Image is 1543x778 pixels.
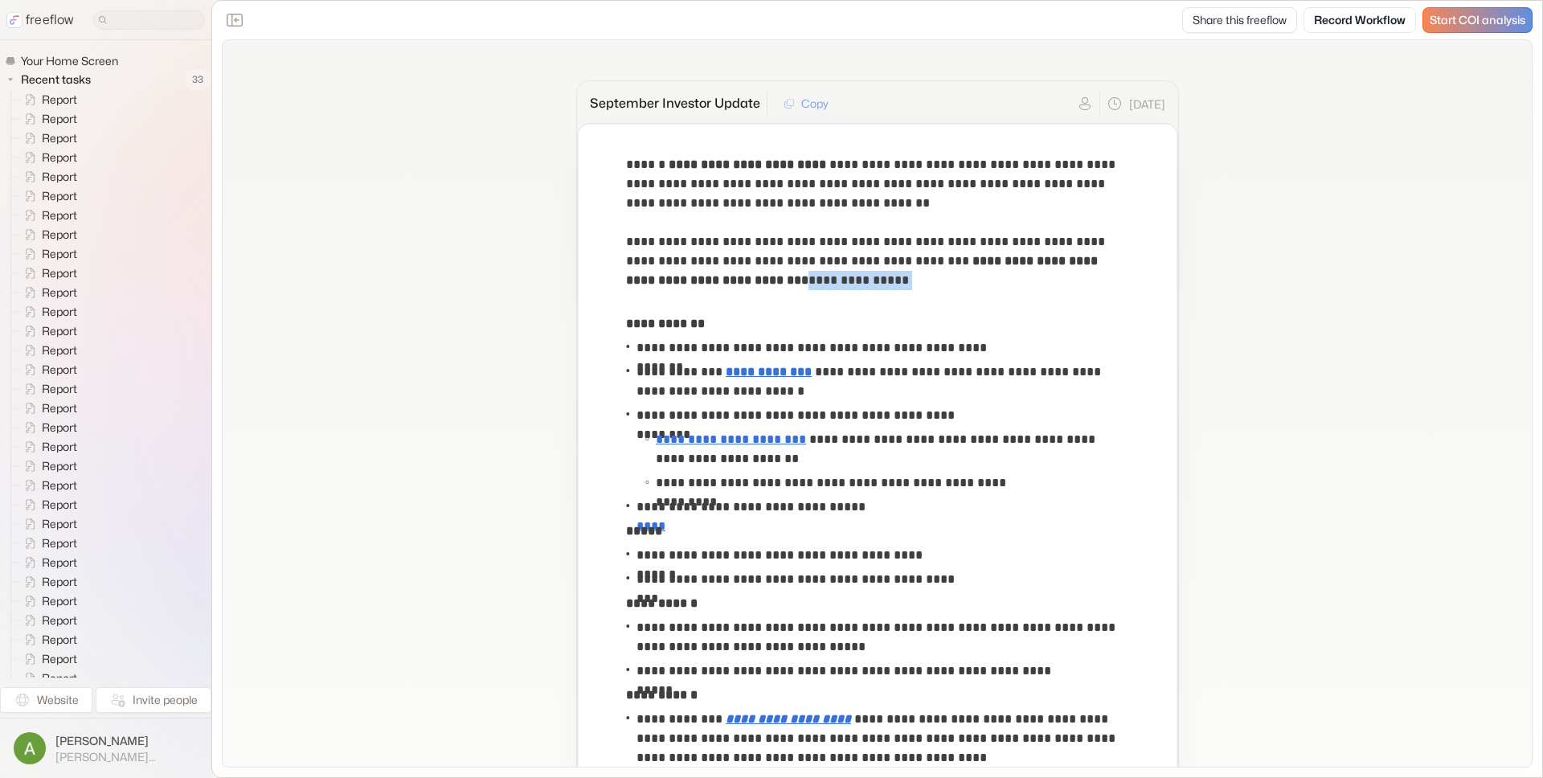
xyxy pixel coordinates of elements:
a: Start COI analysis [1422,7,1533,33]
span: Start COI analysis [1430,14,1525,27]
button: [PERSON_NAME][PERSON_NAME][EMAIL_ADDRESS] [10,728,202,768]
a: Report [11,206,84,225]
span: Report [39,593,82,609]
a: Report [11,341,84,360]
a: Report [11,630,84,649]
span: Recent tasks [18,72,96,88]
a: Report [11,321,84,341]
a: Report [11,129,84,148]
a: Report [11,167,84,186]
span: Report [39,612,82,629]
a: Report [11,437,84,457]
a: Your Home Screen [5,53,125,69]
a: Report [11,418,84,437]
span: Your Home Screen [18,53,123,69]
h2: September Investor Update [590,96,760,112]
span: Report [39,381,82,397]
a: Report [11,514,84,534]
span: Report [39,149,82,166]
img: profile [14,732,46,764]
span: Report [39,362,82,378]
span: Report [39,420,82,436]
span: Report [39,342,82,358]
span: Report [39,535,82,551]
span: Report [39,130,82,146]
a: Report [11,534,84,553]
span: Report [39,516,82,532]
a: Report [11,360,84,379]
span: Report [39,304,82,320]
a: Report [11,379,84,399]
span: [PERSON_NAME] [55,733,198,749]
a: Record Workflow [1304,7,1416,33]
a: Report [11,592,84,611]
span: Report [39,188,82,204]
span: Report [39,323,82,339]
p: [DATE] [1129,96,1165,113]
a: Report [11,572,84,592]
a: Report [11,225,84,244]
a: freeflow [6,10,74,30]
button: Share this freeflow [1182,7,1297,33]
button: Close the sidebar [222,7,248,33]
button: Copy [774,91,838,117]
span: Report [39,477,82,493]
span: Report [39,574,82,590]
a: Report [11,148,84,167]
a: Report [11,109,84,129]
a: Report [11,476,84,495]
span: Report [39,92,82,108]
span: Report [39,400,82,416]
a: Report [11,399,84,418]
button: Recent tasks [5,70,97,89]
span: Report [39,670,82,686]
span: Report [39,285,82,301]
a: Report [11,264,84,283]
span: Report [39,207,82,223]
a: Report [11,186,84,206]
a: Report [11,90,84,109]
a: Report [11,669,84,688]
a: Report [11,495,84,514]
span: Report [39,111,82,127]
span: Report [39,497,82,513]
button: Invite people [96,687,211,713]
a: Report [11,283,84,302]
a: Report [11,649,84,669]
span: Report [39,439,82,455]
span: Report [39,458,82,474]
span: Report [39,632,82,648]
a: Report [11,244,84,264]
a: Report [11,302,84,321]
span: Report [39,246,82,262]
span: Report [39,227,82,243]
span: Report [39,265,82,281]
a: Report [11,611,84,630]
span: Report [39,651,82,667]
a: Report [11,457,84,476]
span: Report [39,555,82,571]
span: Report [39,169,82,185]
a: Report [11,553,84,572]
span: [PERSON_NAME][EMAIL_ADDRESS] [55,750,198,764]
p: freeflow [26,10,74,30]
span: 33 [184,69,211,90]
